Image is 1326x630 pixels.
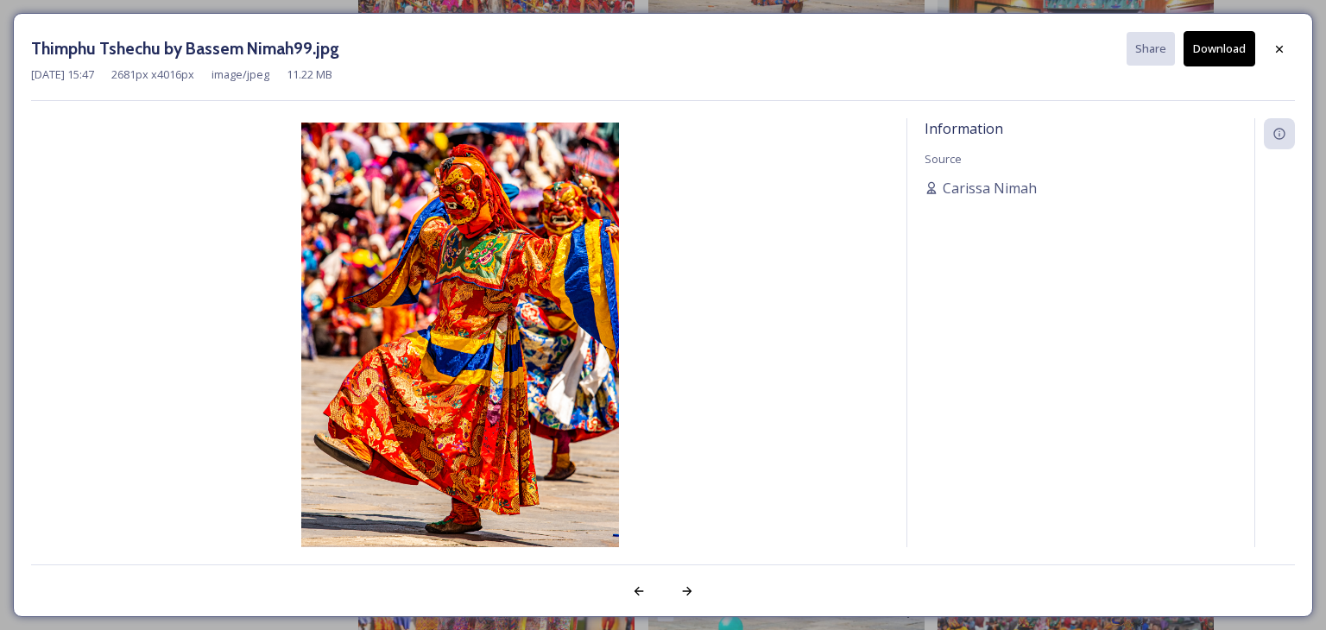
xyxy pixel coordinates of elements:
[943,178,1037,198] span: Carissa Nimah
[111,66,194,83] span: 2681 px x 4016 px
[1127,32,1175,66] button: Share
[31,123,889,597] img: Thimphu%20Tshechu%20by%20Bassem%20Nimah99.jpg
[287,66,332,83] span: 11.22 MB
[1184,31,1255,66] button: Download
[31,66,94,83] span: [DATE] 15:47
[925,119,1003,138] span: Information
[31,36,339,61] h3: Thimphu Tshechu by Bassem Nimah99.jpg
[925,151,962,167] span: Source
[212,66,269,83] span: image/jpeg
